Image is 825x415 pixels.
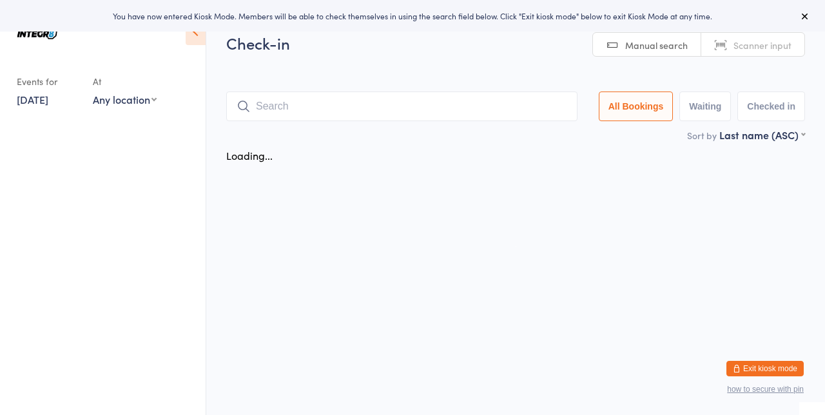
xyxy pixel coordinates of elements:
[625,39,688,52] span: Manual search
[17,92,48,106] a: [DATE]
[679,92,731,121] button: Waiting
[226,92,577,121] input: Search
[93,92,157,106] div: Any location
[13,10,61,58] img: Integr8 Bentleigh
[93,71,157,92] div: At
[726,361,804,376] button: Exit kiosk mode
[719,128,805,142] div: Last name (ASC)
[226,32,805,53] h2: Check-in
[687,129,717,142] label: Sort by
[733,39,791,52] span: Scanner input
[737,92,805,121] button: Checked in
[21,10,804,21] div: You have now entered Kiosk Mode. Members will be able to check themselves in using the search fie...
[17,71,80,92] div: Events for
[727,385,804,394] button: how to secure with pin
[226,148,273,162] div: Loading...
[599,92,674,121] button: All Bookings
